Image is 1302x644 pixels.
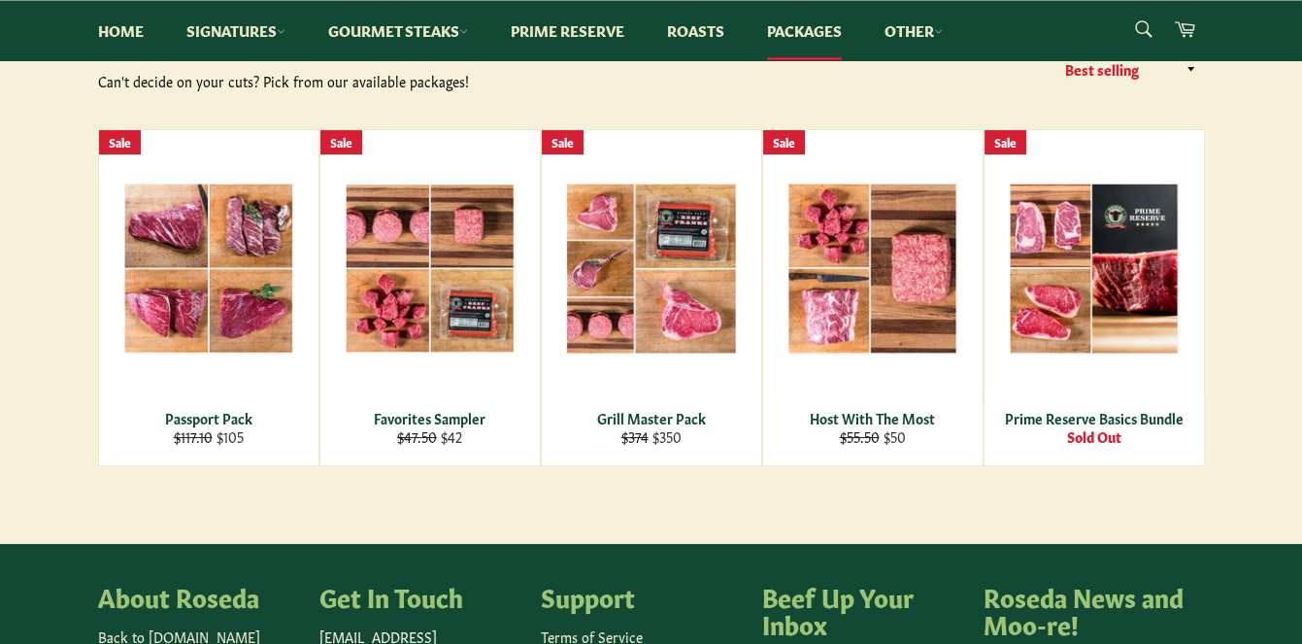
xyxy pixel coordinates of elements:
img: Favorites Sampler [345,184,516,354]
s: $374 [621,426,649,446]
a: Signatures [167,1,305,60]
s: $55.50 [840,426,880,446]
div: Sale [542,130,584,154]
a: Prime Reserve [491,1,644,60]
div: Sale [320,130,362,154]
a: Packages [748,1,861,60]
a: Passport Pack Passport Pack $117.10 $105 [98,129,319,466]
div: $42 [332,427,527,446]
img: Prime Reserve Basics Bundle [1009,183,1180,355]
h4: Beef Up Your Inbox [762,583,964,636]
h4: Roseda News and Moo-re! [984,583,1185,636]
div: $50 [775,427,970,446]
div: Sold Out [996,427,1191,446]
div: Favorites Sampler [332,409,527,427]
div: Passport Pack [111,409,306,427]
a: Gourmet Steaks [309,1,487,60]
div: Sale [985,130,1026,154]
h4: Get In Touch [319,583,521,610]
h4: Support [541,583,743,610]
a: Grill Master Pack Grill Master Pack $374 $350 [541,129,762,466]
div: Host With The Most [775,409,970,427]
div: Sale [99,130,141,154]
a: Home [79,1,163,60]
img: Grill Master Pack [566,183,737,355]
div: Grill Master Pack [553,409,749,427]
a: Roasts [648,1,744,60]
a: Host With The Most Host With The Most $55.50 $50 [762,129,984,466]
div: $350 [553,427,749,446]
a: Other [865,1,962,60]
s: $47.50 [397,426,437,446]
a: Favorites Sampler Favorites Sampler $47.50 $42 [319,129,541,466]
img: Passport Pack [123,183,294,354]
s: $117.10 [174,426,213,446]
img: Host With The Most [787,183,958,355]
div: $105 [111,427,306,446]
div: Prime Reserve Basics Bundle [996,409,1191,427]
h4: About Roseda [98,583,300,610]
div: Can't decide on your cuts? Pick from our available packages! [98,72,651,90]
a: Prime Reserve Basics Bundle Prime Reserve Basics Bundle Sold Out [984,129,1205,466]
div: Sale [763,130,805,154]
